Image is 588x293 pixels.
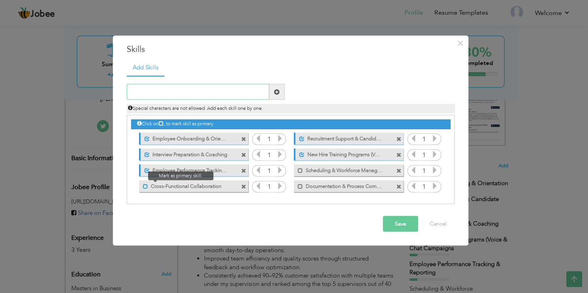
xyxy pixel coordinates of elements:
label: Documentation & Process Compliance [303,180,383,190]
label: Recruitment Support & Candidate Assessment [304,132,383,142]
a: Add Skills [127,59,164,77]
label: Interview Preparation & Coaching [150,148,228,158]
h3: Skills [127,43,455,55]
label: Cross-Functional Collaboration [148,180,228,190]
button: Close [454,36,466,49]
div: Click on , to mark skill as primary. [131,119,450,128]
label: Employee Onboarding & Orientation [150,132,228,142]
label: Employee Performance Tracking & Reporting [150,164,228,174]
label: Scheduling & Workforce Management [303,164,383,174]
button: Save [383,216,418,232]
span: Mark as primary skill. [148,172,213,180]
span: Special characters are not allowed. Add each skill one by one. [128,105,263,111]
button: Cancel [422,216,455,232]
label: New Hire Training Programs (Voice & Chat Campaigns [304,148,383,158]
span: × [457,36,464,50]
